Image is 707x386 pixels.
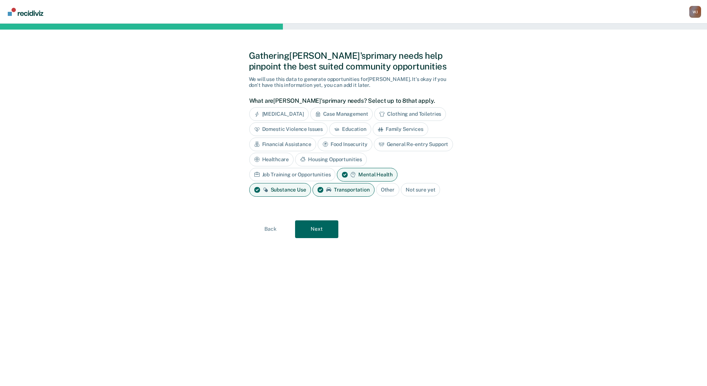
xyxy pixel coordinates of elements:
[329,122,371,136] div: Education
[374,138,453,151] div: General Re-entry Support
[318,138,372,151] div: Food Insecurity
[689,6,701,18] button: Profile dropdown button
[249,76,459,89] div: We will use this data to generate opportunities for [PERSON_NAME] . It's okay if you don't have t...
[249,220,292,238] button: Back
[249,153,294,166] div: Healthcare
[310,107,373,121] div: Case Management
[249,122,328,136] div: Domestic Violence Issues
[249,50,459,72] div: Gathering [PERSON_NAME]'s primary needs help pinpoint the best suited community opportunities
[376,183,399,197] div: Other
[249,183,311,197] div: Substance Use
[373,122,428,136] div: Family Services
[689,6,701,18] div: W J
[374,107,446,121] div: Clothing and Toiletries
[8,8,43,16] img: Recidiviz
[312,183,375,197] div: Transportation
[249,107,309,121] div: [MEDICAL_DATA]
[401,183,440,197] div: Not sure yet
[249,168,336,182] div: Job Training or Opportunities
[337,168,397,182] div: Mental Health
[295,220,338,238] button: Next
[249,138,316,151] div: Financial Assistance
[249,97,454,104] label: What are [PERSON_NAME]'s primary needs? Select up to 8 that apply.
[295,153,367,166] div: Housing Opportunities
